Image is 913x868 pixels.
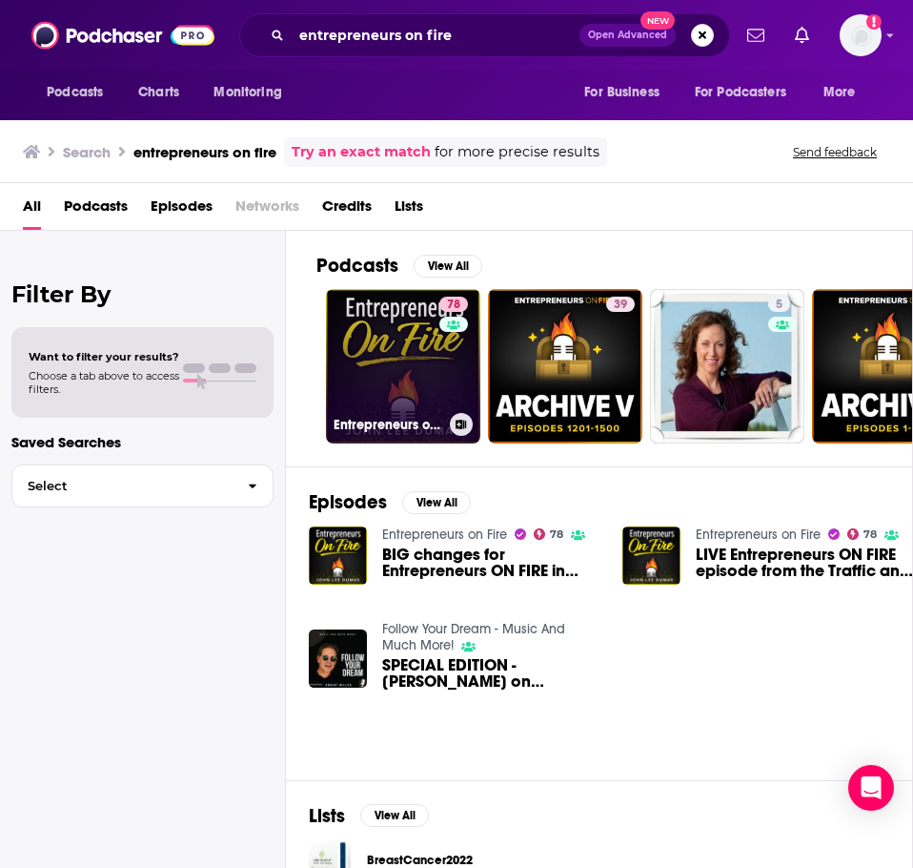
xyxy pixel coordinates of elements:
[787,19,817,52] a: Show notifications dropdown
[776,296,782,315] span: 5
[579,24,676,47] button: Open AdvancedNew
[322,191,372,230] a: Credits
[696,527,821,543] a: Entrepreneurs on Fire
[309,490,471,514] a: EpisodesView All
[309,804,345,828] h2: Lists
[63,143,111,161] h3: Search
[213,79,281,106] span: Monitoring
[810,74,880,111] button: open menu
[435,141,599,163] span: for more precise results
[571,74,683,111] button: open menu
[316,254,398,278] h2: Podcasts
[650,289,804,444] a: 5
[584,79,659,106] span: For Business
[33,74,128,111] button: open menu
[309,490,387,514] h2: Episodes
[395,191,423,230] a: Lists
[309,630,367,688] img: SPECIAL EDITION - Robert on Entrepreneurs On Fire
[550,530,563,539] span: 78
[534,528,564,540] a: 78
[682,74,814,111] button: open menu
[740,19,772,52] a: Show notifications dropdown
[622,527,680,585] img: LIVE Entrepreneurs ON FIRE episode from the Traffic and Conversion conference
[382,527,507,543] a: Entrepreneurs on Fire
[11,433,274,451] p: Saved Searches
[31,17,214,53] img: Podchaser - Follow, Share and Rate Podcasts
[47,79,103,106] span: Podcasts
[126,74,191,111] a: Charts
[840,14,882,56] img: User Profile
[382,547,599,579] span: BIG changes for Entrepreneurs ON FIRE in [DATE]!
[588,31,667,40] span: Open Advanced
[200,74,306,111] button: open menu
[151,191,213,230] a: Episodes
[840,14,882,56] span: Logged in as ILATeam
[239,13,730,57] div: Search podcasts, credits, & more...
[866,14,882,30] svg: Add a profile image
[787,144,883,160] button: Send feedback
[848,765,894,811] div: Open Intercom Messenger
[29,369,179,396] span: Choose a tab above to access filters.
[334,417,442,433] h3: Entrepreneurs on Fire
[29,350,179,363] span: Want to filter your results?
[863,530,877,539] span: 78
[640,11,675,30] span: New
[360,804,429,827] button: View All
[382,657,599,690] a: SPECIAL EDITION - Robert on Entrepreneurs On Fire
[439,297,468,312] a: 78
[695,79,786,106] span: For Podcasters
[696,547,913,579] a: LIVE Entrepreneurs ON FIRE episode from the Traffic and Conversion conference
[64,191,128,230] a: Podcasts
[382,657,599,690] span: SPECIAL EDITION - [PERSON_NAME] on Entrepreneurs On Fire
[292,141,431,163] a: Try an exact match
[768,297,790,312] a: 5
[309,804,429,828] a: ListsView All
[847,528,878,540] a: 78
[840,14,882,56] button: Show profile menu
[402,491,471,514] button: View All
[11,465,274,507] button: Select
[447,296,460,315] span: 78
[23,191,41,230] a: All
[382,547,599,579] a: BIG changes for Entrepreneurs ON FIRE in 2018!
[12,480,233,492] span: Select
[138,79,179,106] span: Charts
[235,191,299,230] span: Networks
[823,79,856,106] span: More
[292,20,579,51] input: Search podcasts, credits, & more...
[11,280,274,308] h2: Filter By
[606,297,635,312] a: 39
[133,143,276,161] h3: entrepreneurs on fire
[316,254,482,278] a: PodcastsView All
[488,289,642,444] a: 39
[309,527,367,585] img: BIG changes for Entrepreneurs ON FIRE in 2018!
[614,296,627,315] span: 39
[326,289,480,444] a: 78Entrepreneurs on Fire
[414,255,482,278] button: View All
[382,621,565,653] a: Follow Your Dream - Music And Much More!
